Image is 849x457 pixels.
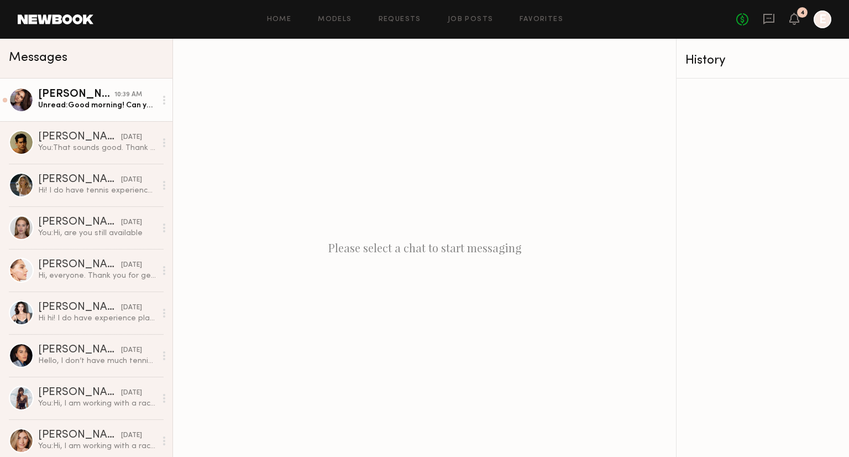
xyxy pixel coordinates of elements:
div: You: Hi, I am working with a racquet club in [GEOGRAPHIC_DATA], [GEOGRAPHIC_DATA] on a lifestyle ... [38,441,156,451]
div: [DATE] [121,217,142,228]
div: [DATE] [121,430,142,441]
div: [PERSON_NAME] [38,174,121,185]
div: You: That sounds good. Thank you [38,143,156,153]
div: Please select a chat to start messaging [173,39,676,457]
a: Models [318,16,352,23]
div: Hi hi! I do have experience playing paddle and tennis. Yes I am available for this day [38,313,156,324]
div: [DATE] [121,260,142,271]
div: You: Hi, are you still available [38,228,156,238]
a: Requests [379,16,421,23]
div: [DATE] [121,303,142,313]
a: Job Posts [448,16,494,23]
div: [PERSON_NAME] [38,345,121,356]
div: [PERSON_NAME] [38,132,121,143]
div: [PERSON_NAME] [38,259,121,271]
a: E [814,11,831,28]
div: [PERSON_NAME] [38,89,114,100]
div: [DATE] [121,388,142,398]
div: Hi! I do have tennis experience but unfortunately I am unavailable that day! [38,185,156,196]
div: [DATE] [121,175,142,185]
div: [DATE] [121,345,142,356]
div: Hi, everyone. Thank you for getting in touch and my apologies for the slight delay! I’d love to w... [38,271,156,281]
div: History [685,54,840,67]
div: [DATE] [121,132,142,143]
div: Unread: Good morning! Can you please confirm [DATE] photoshoot? I gonna have to wake up at 5am an... [38,100,156,111]
div: [PERSON_NAME] [38,302,121,313]
div: [PERSON_NAME] [38,430,121,441]
div: 10:39 AM [114,90,142,100]
span: Messages [9,51,67,64]
div: [PERSON_NAME] [38,217,121,228]
a: Home [267,16,292,23]
div: You: Hi, I am working with a racquet club in [GEOGRAPHIC_DATA], [GEOGRAPHIC_DATA] on a lifestyle ... [38,398,156,409]
div: 4 [800,10,805,16]
div: [PERSON_NAME] [38,387,121,398]
div: Hello, I don’t have much tennis experience but I am available. What is the rate? [38,356,156,366]
a: Favorites [520,16,563,23]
